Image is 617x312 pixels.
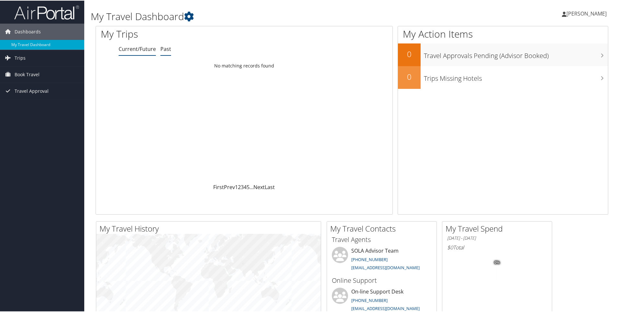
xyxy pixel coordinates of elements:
[332,275,432,284] h3: Online Support
[351,305,420,311] a: [EMAIL_ADDRESS][DOMAIN_NAME]
[446,222,552,234] h2: My Travel Spend
[101,27,264,40] h1: My Trips
[247,183,250,190] a: 5
[15,23,41,39] span: Dashboards
[235,183,238,190] a: 1
[15,66,40,82] span: Book Travel
[398,43,608,66] a: 0Travel Approvals Pending (Advisor Booked)
[424,47,608,60] h3: Travel Approvals Pending (Advisor Booked)
[398,71,421,82] h2: 0
[253,183,265,190] a: Next
[238,183,241,190] a: 2
[119,45,156,52] a: Current/Future
[398,48,421,59] h2: 0
[241,183,244,190] a: 3
[447,243,453,250] span: $0
[14,4,79,19] img: airportal-logo.png
[265,183,275,190] a: Last
[424,70,608,82] h3: Trips Missing Hotels
[330,222,437,234] h2: My Travel Contacts
[398,66,608,88] a: 0Trips Missing Hotels
[244,183,247,190] a: 4
[329,246,435,273] li: SOLA Advisor Team
[447,243,547,250] h6: Total
[96,59,392,71] td: No matching records found
[351,297,388,303] a: [PHONE_NUMBER]
[447,234,547,241] h6: [DATE] - [DATE]
[213,183,224,190] a: First
[351,256,388,262] a: [PHONE_NUMBER]
[351,264,420,270] a: [EMAIL_ADDRESS][DOMAIN_NAME]
[224,183,235,190] a: Prev
[15,82,49,99] span: Travel Approval
[160,45,171,52] a: Past
[398,27,608,40] h1: My Action Items
[91,9,439,23] h1: My Travel Dashboard
[495,260,500,264] tspan: 0%
[562,3,613,23] a: [PERSON_NAME]
[332,234,432,244] h3: Travel Agents
[566,9,607,17] span: [PERSON_NAME]
[99,222,321,234] h2: My Travel History
[250,183,253,190] span: …
[15,49,26,66] span: Trips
